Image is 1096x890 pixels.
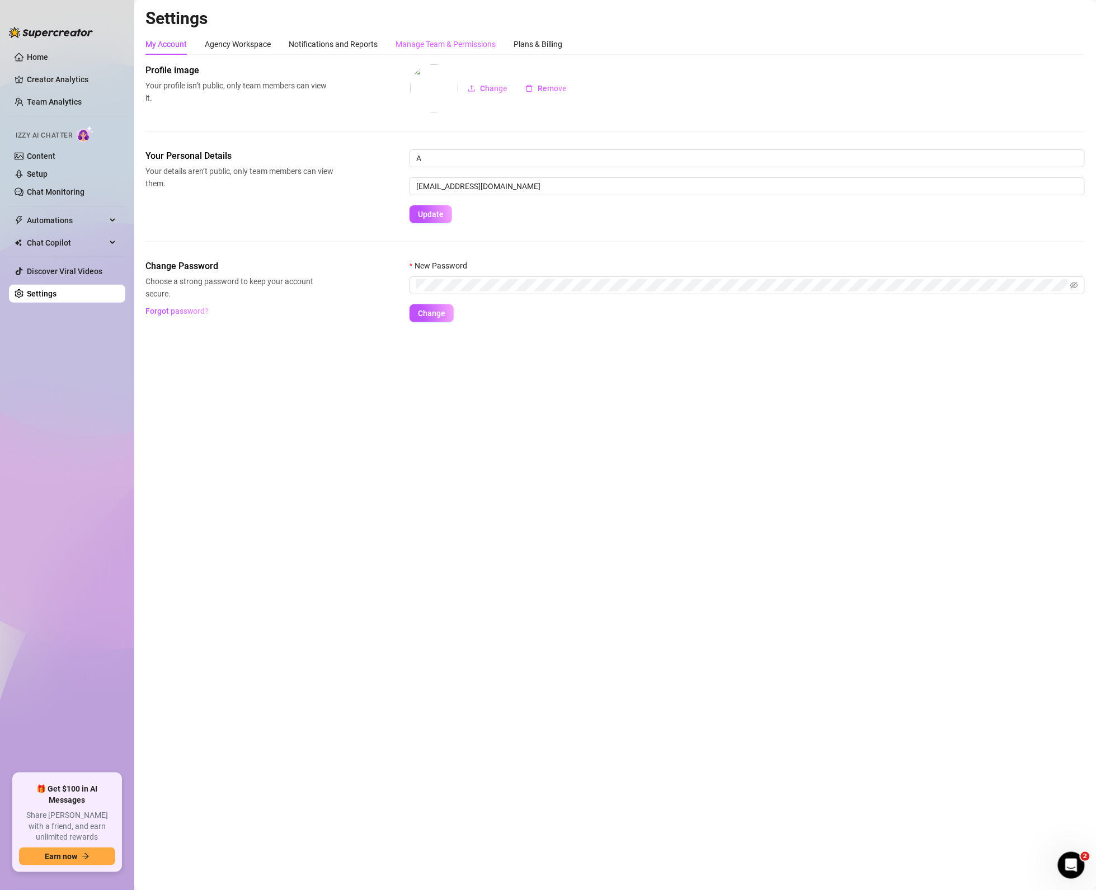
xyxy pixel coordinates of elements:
span: Change Password [145,260,333,273]
span: 🎁 Get $100 in AI Messages [19,784,115,806]
span: Your details aren’t public, only team members can view them. [145,165,333,190]
button: Change [459,79,516,97]
span: Earn now [45,852,77,861]
img: AI Chatter [77,126,94,142]
a: Content [27,152,55,161]
img: profilePics%2FziTcveXAf0V3F9yvoqddEdByV0p2.jpeg [410,64,458,112]
a: Team Analytics [27,97,82,106]
img: logo-BBDzfeDw.svg [9,27,93,38]
span: 2 [1081,852,1090,861]
span: Remove [538,84,567,93]
div: Manage Team & Permissions [396,38,496,50]
span: upload [468,84,476,92]
span: thunderbolt [15,216,23,225]
span: Automations [27,211,106,229]
span: delete [525,84,533,92]
span: Change [418,309,445,318]
a: Discover Viral Videos [27,267,102,276]
span: Izzy AI Chatter [16,130,72,141]
input: New Password [416,279,1068,291]
button: Change [410,304,454,322]
a: Home [27,53,48,62]
a: Creator Analytics [27,70,116,88]
div: Notifications and Reports [289,38,378,50]
div: Plans & Billing [514,38,562,50]
span: eye-invisible [1070,281,1078,289]
span: Your profile isn’t public, only team members can view it. [145,79,333,104]
button: Update [410,205,452,223]
span: Choose a strong password to keep your account secure. [145,275,333,300]
div: Agency Workspace [205,38,271,50]
span: Share [PERSON_NAME] with a friend, and earn unlimited rewards [19,810,115,843]
h2: Settings [145,8,1085,29]
span: Forgot password? [146,307,209,315]
div: My Account [145,38,187,50]
input: Enter name [410,149,1085,167]
button: Remove [516,79,576,97]
input: Enter new email [410,177,1085,195]
span: Change [480,84,507,93]
a: Chat Monitoring [27,187,84,196]
label: New Password [410,260,474,272]
span: Chat Copilot [27,234,106,252]
span: Your Personal Details [145,149,333,163]
iframe: Intercom live chat [1058,852,1085,879]
a: Settings [27,289,57,298]
a: Setup [27,169,48,178]
img: Chat Copilot [15,239,22,247]
button: Earn nowarrow-right [19,847,115,865]
span: Profile image [145,64,333,77]
button: Forgot password? [145,302,209,320]
span: arrow-right [82,853,90,860]
span: Update [418,210,444,219]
